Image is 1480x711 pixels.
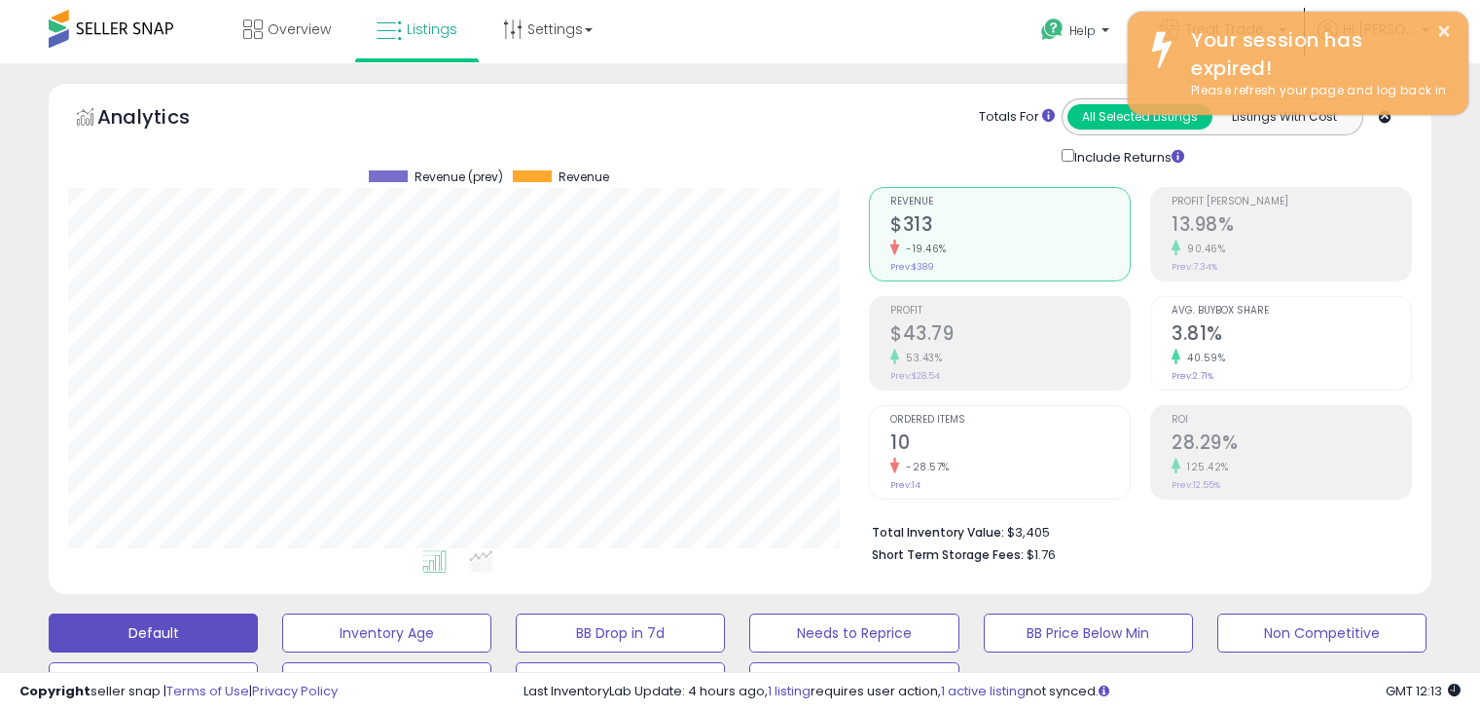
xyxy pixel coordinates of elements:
span: Overview [268,19,331,39]
button: All Selected Listings [1067,104,1212,130]
button: BB Drop in 7d [516,614,725,653]
div: Include Returns [1047,145,1208,168]
small: 40.59% [1180,351,1225,365]
h2: 13.98% [1172,213,1411,240]
small: 53.43% [899,351,942,365]
div: Last InventoryLab Update: 4 hours ago, requires user action, not synced. [523,683,1461,701]
button: Listings With Cost [1211,104,1356,130]
span: Ordered Items [890,415,1130,426]
div: seller snap | | [19,683,338,701]
span: Revenue [890,197,1130,207]
span: Profit [890,306,1130,317]
button: Selling @ Max [282,662,491,701]
small: -28.57% [899,460,950,474]
button: 30 Day Decrease [749,662,958,701]
small: 125.42% [1180,460,1229,474]
span: 2025-08-16 12:13 GMT [1386,682,1461,700]
button: Non Competitive [1217,614,1426,653]
a: Terms of Use [166,682,249,700]
small: Prev: 7.34% [1172,261,1217,273]
small: Prev: 12.55% [1172,479,1220,491]
a: Privacy Policy [252,682,338,700]
i: Get Help [1040,18,1065,42]
button: Top Sellers [49,662,258,701]
small: Prev: 14 [890,479,920,491]
div: Your session has expired! [1176,26,1454,82]
small: Prev: $28.54 [890,370,940,382]
span: Avg. Buybox Share [1172,306,1411,317]
h2: 28.29% [1172,431,1411,458]
h2: $313 [890,213,1130,240]
button: × [1436,19,1452,44]
span: Listings [407,19,457,39]
h2: 3.81% [1172,322,1411,349]
small: 90.46% [1180,242,1225,256]
b: Short Term Storage Fees: [872,546,1024,563]
button: Items Being Repriced [516,662,725,701]
button: Inventory Age [282,614,491,653]
button: BB Price Below Min [984,614,1193,653]
h2: $43.79 [890,322,1130,349]
span: $1.76 [1027,545,1056,564]
span: ROI [1172,415,1411,426]
small: Prev: $389 [890,261,934,273]
small: -19.46% [899,242,947,256]
h5: Analytics [97,103,228,135]
small: Prev: 2.71% [1172,370,1213,382]
div: Please refresh your page and log back in [1176,82,1454,100]
h2: 10 [890,431,1130,458]
li: $3,405 [872,519,1397,543]
a: Help [1026,3,1129,63]
span: Profit [PERSON_NAME] [1172,197,1411,207]
span: Revenue (prev) [415,170,503,184]
span: Revenue [559,170,609,184]
b: Total Inventory Value: [872,524,1004,541]
a: 1 listing [768,682,811,700]
button: Default [49,614,258,653]
strong: Copyright [19,682,90,700]
a: 1 active listing [941,682,1026,700]
div: Totals For [979,108,1055,127]
span: Help [1069,22,1096,39]
button: Needs to Reprice [749,614,958,653]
